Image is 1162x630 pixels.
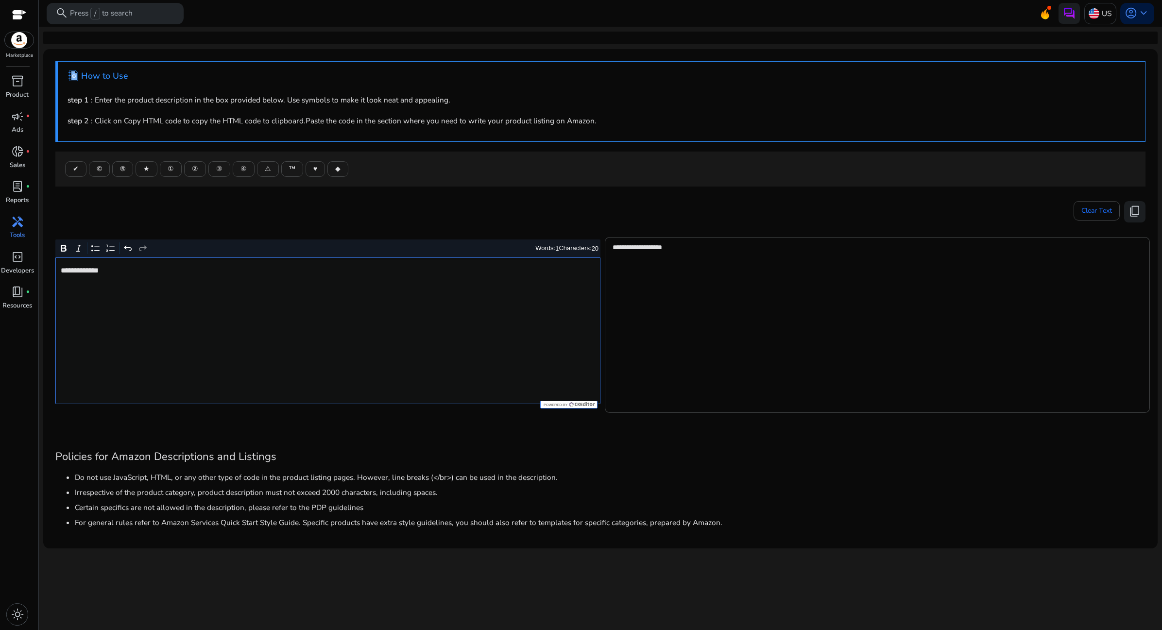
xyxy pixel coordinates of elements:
[11,75,24,87] span: inventory_2
[555,245,559,252] label: 1
[184,161,206,177] button: ②
[68,116,88,126] b: step 2
[12,125,23,135] p: Ads
[55,257,600,404] div: Rich Text Editor. Editing area: main. Press Alt+0 for help.
[2,301,32,311] p: Resources
[168,164,174,174] span: ①
[10,231,25,240] p: Tools
[306,161,325,177] button: ♥
[535,242,598,255] div: Words: Characters:
[11,216,24,228] span: handyman
[233,161,255,177] button: ④
[11,251,24,263] span: code_blocks
[55,450,1145,463] h3: Policies for Amazon Descriptions and Listings
[68,95,88,105] b: step 1
[5,32,34,48] img: amazon.svg
[68,115,1135,126] p: : Click on Copy HTML code to copy the HTML code to clipboard.Paste the code in the section where ...
[289,164,295,174] span: ™
[55,239,600,258] div: Editor toolbar
[120,164,125,174] span: ®
[75,502,1145,513] li: Certain specifics are not allowed in the description, please refer to the PDP guidelines
[11,110,24,123] span: campaign
[55,7,68,19] span: search
[543,403,567,407] span: Powered by
[208,161,230,177] button: ③
[281,161,303,177] button: ™
[75,472,1145,483] li: Do not use JavaScript, HTML, or any other type of code in the product listing pages. However, lin...
[75,487,1145,498] li: Irrespective of the product category, product description must not exceed 2000 characters, includ...
[65,161,86,177] button: ✔
[11,180,24,193] span: lab_profile
[112,161,133,177] button: ®
[592,245,598,252] label: 20
[68,94,1135,105] p: : Enter the product description in the box provided below. Use symbols to make it look neat and a...
[327,161,348,177] button: ◆
[6,196,29,205] p: Reports
[1081,201,1112,221] span: Clear Text
[1,266,34,276] p: Developers
[1089,8,1099,19] img: us.svg
[1128,205,1141,218] span: content_copy
[11,286,24,298] span: book_4
[136,161,157,177] button: ★
[313,164,317,174] span: ♥
[89,161,110,177] button: ©
[6,52,33,59] p: Marketplace
[216,164,222,174] span: ③
[26,150,30,154] span: fiber_manual_record
[11,608,24,621] span: light_mode
[75,517,1145,528] li: For general rules refer to Amazon Services Quick Start Style Guide. Specific products have extra ...
[1074,201,1120,221] button: Clear Text
[90,8,100,19] span: /
[73,164,79,174] span: ✔
[26,114,30,119] span: fiber_manual_record
[70,8,133,19] p: Press to search
[1124,201,1145,222] button: content_copy
[97,164,102,174] span: ©
[1102,5,1111,22] p: US
[257,161,279,177] button: ⚠
[26,185,30,189] span: fiber_manual_record
[335,164,341,174] span: ◆
[192,164,198,174] span: ②
[265,164,271,174] span: ⚠
[160,161,182,177] button: ①
[6,90,29,100] p: Product
[10,161,25,170] p: Sales
[26,290,30,294] span: fiber_manual_record
[81,71,128,81] h4: How to Use
[11,145,24,158] span: donut_small
[1137,7,1150,19] span: keyboard_arrow_down
[1125,7,1137,19] span: account_circle
[240,164,247,174] span: ④
[143,164,150,174] span: ★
